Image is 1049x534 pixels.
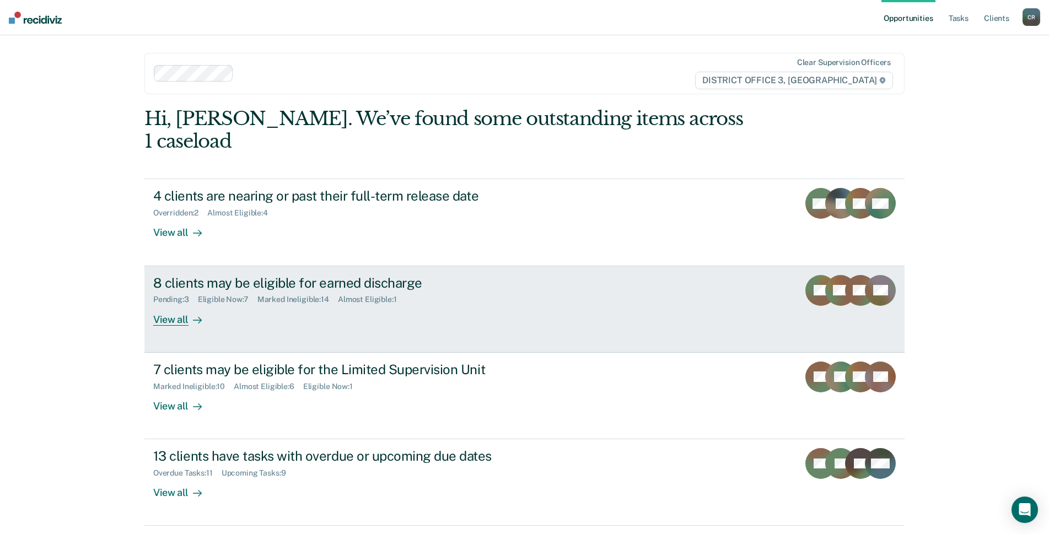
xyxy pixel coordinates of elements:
[338,295,406,304] div: Almost Eligible : 1
[144,107,752,153] div: Hi, [PERSON_NAME]. We’ve found some outstanding items across 1 caseload
[144,266,905,353] a: 8 clients may be eligible for earned dischargePending:3Eligible Now:7Marked Ineligible:14Almost E...
[144,179,905,266] a: 4 clients are nearing or past their full-term release dateOverridden:2Almost Eligible:4View all
[1012,497,1038,523] div: Open Intercom Messenger
[695,72,893,89] span: DISTRICT OFFICE 3, [GEOGRAPHIC_DATA]
[153,295,198,304] div: Pending : 3
[153,468,222,478] div: Overdue Tasks : 11
[153,362,540,377] div: 7 clients may be eligible for the Limited Supervision Unit
[9,12,62,24] img: Recidiviz
[153,275,540,291] div: 8 clients may be eligible for earned discharge
[153,382,234,391] div: Marked Ineligible : 10
[797,58,891,67] div: Clear supervision officers
[153,304,215,326] div: View all
[257,295,338,304] div: Marked Ineligible : 14
[153,188,540,204] div: 4 clients are nearing or past their full-term release date
[1023,8,1040,26] button: CR
[207,208,277,218] div: Almost Eligible : 4
[153,208,207,218] div: Overridden : 2
[153,218,215,239] div: View all
[153,478,215,499] div: View all
[144,353,905,439] a: 7 clients may be eligible for the Limited Supervision UnitMarked Ineligible:10Almost Eligible:6El...
[198,295,257,304] div: Eligible Now : 7
[153,448,540,464] div: 13 clients have tasks with overdue or upcoming due dates
[1023,8,1040,26] div: C R
[222,468,295,478] div: Upcoming Tasks : 9
[144,439,905,526] a: 13 clients have tasks with overdue or upcoming due datesOverdue Tasks:11Upcoming Tasks:9View all
[234,382,303,391] div: Almost Eligible : 6
[303,382,362,391] div: Eligible Now : 1
[153,391,215,412] div: View all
